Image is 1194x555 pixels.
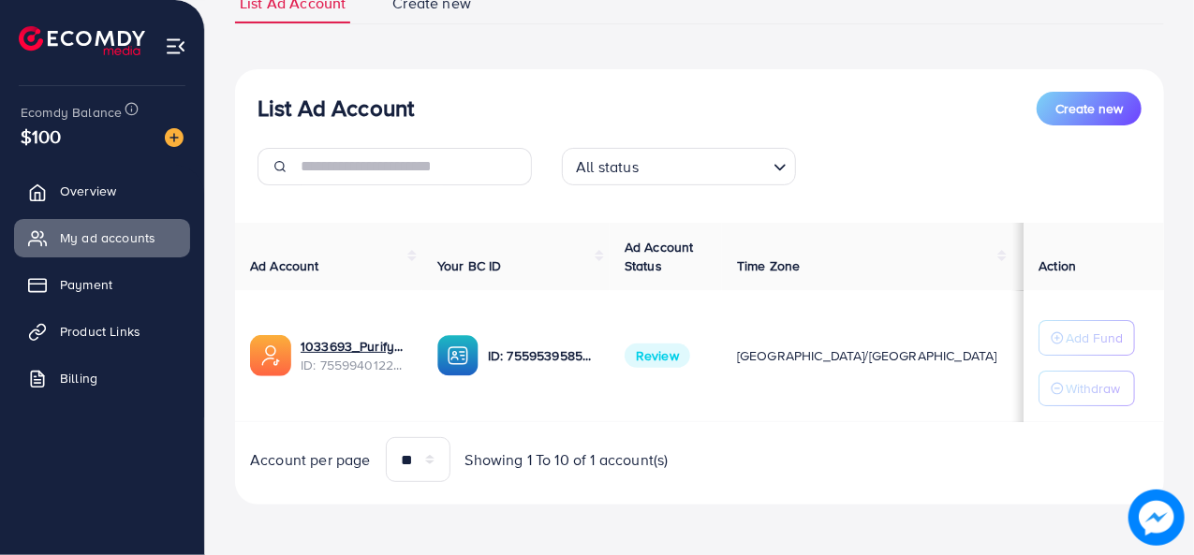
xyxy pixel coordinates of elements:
[572,153,642,181] span: All status
[1066,327,1123,349] p: Add Fund
[1066,377,1120,400] p: Withdraw
[737,256,800,275] span: Time Zone
[488,344,595,367] p: ID: 7559539585043283969
[21,103,122,122] span: Ecomdy Balance
[1037,92,1142,125] button: Create new
[165,128,184,147] img: image
[1039,320,1135,356] button: Add Fund
[437,335,479,376] img: ic-ba-acc.ded83a64.svg
[14,359,190,397] a: Billing
[625,238,694,275] span: Ad Account Status
[301,337,407,356] a: 1033693_PurifyShopTikTok_1760185954221
[165,36,186,57] img: menu
[258,95,414,122] h3: List Ad Account
[465,449,669,471] span: Showing 1 To 10 of 1 account(s)
[1039,371,1135,406] button: Withdraw
[60,182,116,200] span: Overview
[250,335,291,376] img: ic-ads-acc.e4c84228.svg
[21,123,62,150] span: $100
[437,256,502,275] span: Your BC ID
[14,266,190,303] a: Payment
[14,313,190,350] a: Product Links
[1039,256,1076,275] span: Action
[1128,489,1185,546] img: image
[60,369,97,387] span: Billing
[14,219,190,256] a: My ad accounts
[250,256,319,275] span: Ad Account
[60,228,155,247] span: My ad accounts
[562,148,796,185] div: Search for option
[60,322,140,341] span: Product Links
[60,275,112,294] span: Payment
[14,172,190,210] a: Overview
[301,356,407,374] span: ID: 7559940122708869138
[1055,99,1123,118] span: Create new
[737,346,997,365] span: [GEOGRAPHIC_DATA]/[GEOGRAPHIC_DATA]
[644,150,766,181] input: Search for option
[625,343,690,368] span: Review
[250,449,371,471] span: Account per page
[301,337,407,375] div: <span class='underline'>1033693_PurifyShopTikTok_1760185954221</span></br>7559940122708869138
[19,26,145,55] img: logo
